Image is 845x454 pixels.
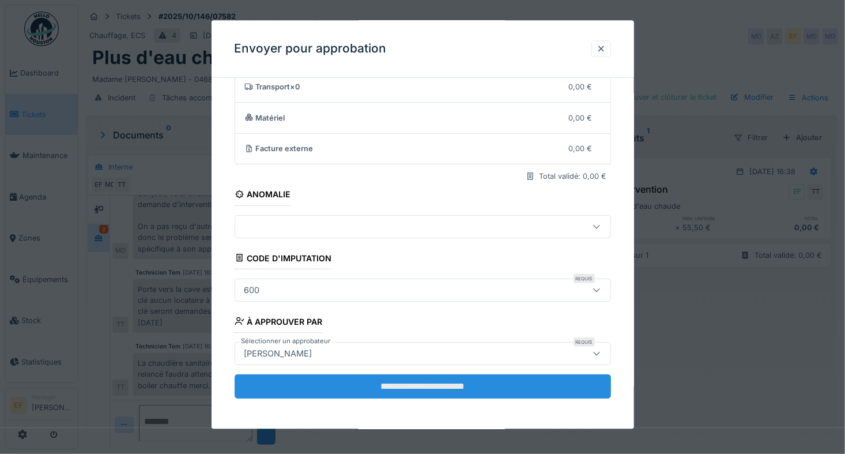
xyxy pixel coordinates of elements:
div: [PERSON_NAME] [240,347,317,360]
div: Anomalie [235,186,291,206]
div: 0,00 € [569,81,593,92]
summary: Facture externe0,00 € [240,138,606,160]
h3: Envoyer pour approbation [235,42,387,56]
div: Facture externe [244,144,560,155]
div: Matériel [244,112,560,123]
div: 600 [240,284,265,297]
div: Transport × 0 [244,81,560,92]
div: Requis [574,337,595,347]
div: 0,00 € [569,112,593,123]
label: Sélectionner un approbateur [239,336,333,346]
div: Requis [574,274,595,283]
div: 0,00 € [569,144,593,155]
div: À approuver par [235,313,323,333]
div: Total validé: 0,00 € [540,171,607,182]
summary: Transport×00,00 € [240,76,606,97]
summary: Matériel0,00 € [240,107,606,129]
div: Code d'imputation [235,250,332,269]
